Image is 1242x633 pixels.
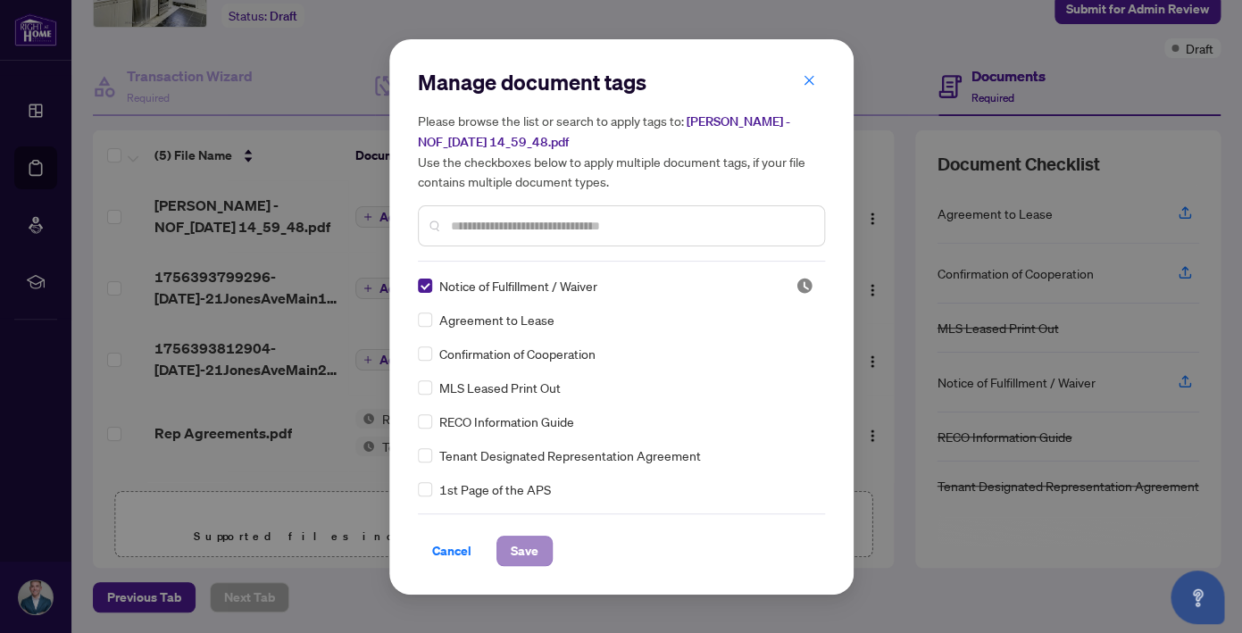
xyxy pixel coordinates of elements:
[511,537,538,565] span: Save
[418,111,825,191] h5: Please browse the list or search to apply tags to: Use the checkboxes below to apply multiple doc...
[439,479,551,499] span: 1st Page of the APS
[418,113,790,150] span: [PERSON_NAME] - NOF_[DATE] 14_59_48.pdf
[432,537,471,565] span: Cancel
[418,68,825,96] h2: Manage document tags
[1171,571,1224,624] button: Open asap
[439,310,554,329] span: Agreement to Lease
[439,378,561,397] span: MLS Leased Print Out
[439,412,574,431] span: RECO Information Guide
[418,536,486,566] button: Cancel
[796,277,813,295] img: status
[796,277,813,295] span: Pending Review
[439,344,596,363] span: Confirmation of Cooperation
[439,276,597,296] span: Notice of Fulfillment / Waiver
[496,536,553,566] button: Save
[803,74,815,87] span: close
[439,446,701,465] span: Tenant Designated Representation Agreement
